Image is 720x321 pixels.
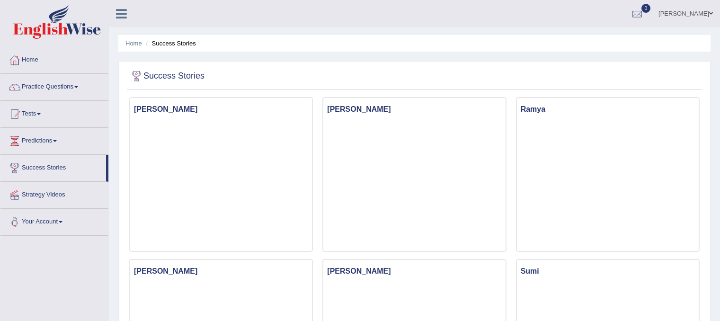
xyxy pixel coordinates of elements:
[0,155,106,178] a: Success Stories
[129,69,204,83] h2: Success Stories
[0,101,108,125] a: Tests
[0,74,108,98] a: Practice Questions
[130,265,312,278] h3: [PERSON_NAME]
[641,4,651,13] span: 0
[130,103,312,116] h3: [PERSON_NAME]
[0,182,108,205] a: Strategy Videos
[0,209,108,232] a: Your Account
[517,265,699,278] h3: Sumi
[517,103,699,116] h3: Ramya
[0,128,108,152] a: Predictions
[125,40,142,47] a: Home
[0,47,108,71] a: Home
[143,39,196,48] li: Success Stories
[323,265,505,278] h3: [PERSON_NAME]
[323,103,505,116] h3: [PERSON_NAME]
